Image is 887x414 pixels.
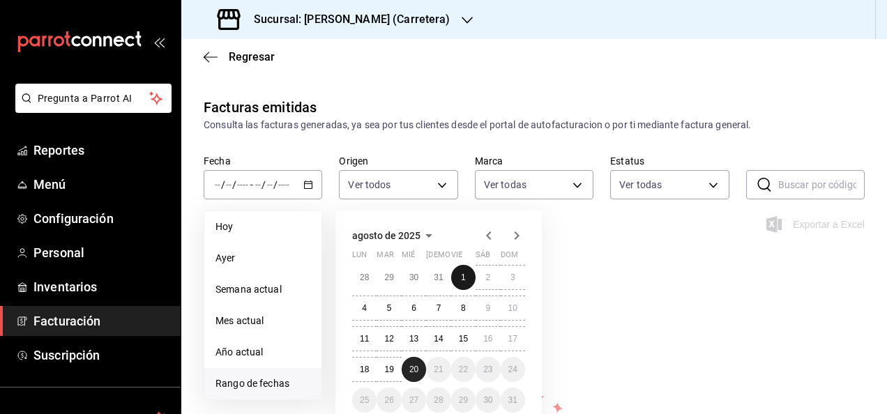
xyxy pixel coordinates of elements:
button: 4 de agosto de 2025 [352,296,377,321]
span: Pregunta a Parrot AI [38,91,150,106]
abbr: martes [377,250,393,265]
button: Pregunta a Parrot AI [15,84,172,113]
button: 28 de julio de 2025 [352,265,377,290]
button: 24 de agosto de 2025 [501,357,525,382]
button: 31 de julio de 2025 [426,265,450,290]
span: Regresar [229,50,275,63]
span: Ver todos [348,178,391,192]
button: 9 de agosto de 2025 [476,296,500,321]
button: 7 de agosto de 2025 [426,296,450,321]
span: / [261,179,266,190]
abbr: 12 de agosto de 2025 [384,334,393,344]
button: 12 de agosto de 2025 [377,326,401,351]
abbr: 17 de agosto de 2025 [508,334,517,344]
button: 10 de agosto de 2025 [501,296,525,321]
button: 8 de agosto de 2025 [451,296,476,321]
span: / [232,179,236,190]
button: 25 de agosto de 2025 [352,388,377,413]
abbr: 2 de agosto de 2025 [485,273,490,282]
abbr: 4 de agosto de 2025 [362,303,367,313]
input: -- [225,179,232,190]
label: Marca [475,156,593,166]
abbr: 13 de agosto de 2025 [409,334,418,344]
abbr: 23 de agosto de 2025 [483,365,492,374]
button: 3 de agosto de 2025 [501,265,525,290]
button: Regresar [204,50,275,63]
button: 14 de agosto de 2025 [426,326,450,351]
span: / [273,179,278,190]
span: Configuración [33,209,169,228]
button: 13 de agosto de 2025 [402,326,426,351]
input: -- [214,179,221,190]
a: Pregunta a Parrot AI [10,101,172,116]
abbr: 18 de agosto de 2025 [360,365,369,374]
abbr: viernes [451,250,462,265]
abbr: lunes [352,250,367,265]
span: - [250,179,253,190]
abbr: 8 de agosto de 2025 [461,303,466,313]
abbr: 14 de agosto de 2025 [434,334,443,344]
button: 30 de agosto de 2025 [476,388,500,413]
abbr: domingo [501,250,518,265]
abbr: miércoles [402,250,415,265]
button: 27 de agosto de 2025 [402,388,426,413]
input: -- [255,179,261,190]
button: 20 de agosto de 2025 [402,357,426,382]
abbr: 15 de agosto de 2025 [459,334,468,344]
button: 23 de agosto de 2025 [476,357,500,382]
input: ---- [278,179,290,190]
abbr: 21 de agosto de 2025 [434,365,443,374]
button: 26 de agosto de 2025 [377,388,401,413]
label: Fecha [204,156,322,166]
abbr: 25 de agosto de 2025 [360,395,369,405]
abbr: 20 de agosto de 2025 [409,365,418,374]
abbr: 1 de agosto de 2025 [461,273,466,282]
abbr: 5 de agosto de 2025 [387,303,392,313]
button: 11 de agosto de 2025 [352,326,377,351]
button: 29 de julio de 2025 [377,265,401,290]
abbr: 31 de julio de 2025 [434,273,443,282]
abbr: 27 de agosto de 2025 [409,395,418,405]
span: Rango de fechas [215,376,310,391]
button: 17 de agosto de 2025 [501,326,525,351]
abbr: 28 de julio de 2025 [360,273,369,282]
button: 1 de agosto de 2025 [451,265,476,290]
span: Inventarios [33,277,169,296]
abbr: 10 de agosto de 2025 [508,303,517,313]
span: Suscripción [33,346,169,365]
abbr: 9 de agosto de 2025 [485,303,490,313]
abbr: 29 de julio de 2025 [384,273,393,282]
abbr: 26 de agosto de 2025 [384,395,393,405]
h3: Sucursal: [PERSON_NAME] (Carretera) [243,11,450,28]
abbr: 30 de agosto de 2025 [483,395,492,405]
button: 21 de agosto de 2025 [426,357,450,382]
button: 5 de agosto de 2025 [377,296,401,321]
span: Hoy [215,220,310,234]
button: 2 de agosto de 2025 [476,265,500,290]
abbr: 31 de agosto de 2025 [508,395,517,405]
abbr: 3 de agosto de 2025 [510,273,515,282]
abbr: 30 de julio de 2025 [409,273,418,282]
div: Facturas emitidas [204,97,317,118]
button: 18 de agosto de 2025 [352,357,377,382]
span: agosto de 2025 [352,230,420,241]
span: Año actual [215,345,310,360]
label: Origen [339,156,457,166]
button: 19 de agosto de 2025 [377,357,401,382]
span: Reportes [33,141,169,160]
span: Semana actual [215,282,310,297]
span: Ayer [215,251,310,266]
button: 28 de agosto de 2025 [426,388,450,413]
button: 15 de agosto de 2025 [451,326,476,351]
button: 29 de agosto de 2025 [451,388,476,413]
abbr: 19 de agosto de 2025 [384,365,393,374]
input: Buscar por código [778,171,865,199]
button: 16 de agosto de 2025 [476,326,500,351]
abbr: 22 de agosto de 2025 [459,365,468,374]
span: / [221,179,225,190]
span: Ver todas [484,178,526,192]
abbr: 11 de agosto de 2025 [360,334,369,344]
abbr: jueves [426,250,508,265]
span: Ver todas [619,178,662,192]
input: -- [266,179,273,190]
